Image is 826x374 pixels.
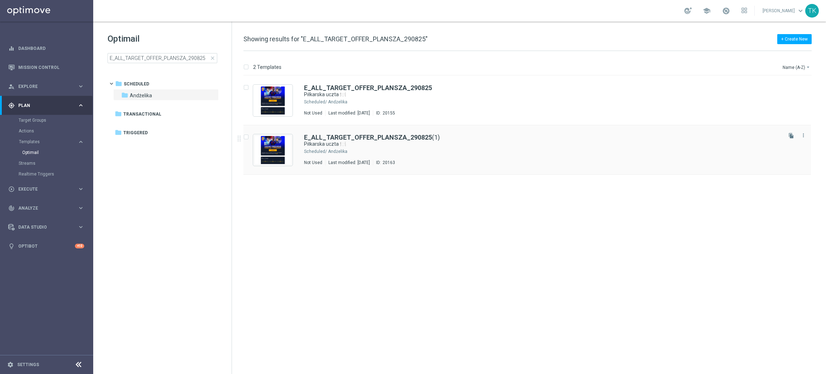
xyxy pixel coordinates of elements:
[8,186,85,192] div: play_circle_outline Execute keyboard_arrow_right
[797,7,804,15] span: keyboard_arrow_down
[18,84,77,89] span: Explore
[130,92,152,99] span: Andżelika
[8,205,85,211] button: track_changes Analyze keyboard_arrow_right
[19,140,70,144] span: Templates
[19,139,85,145] button: Templates keyboard_arrow_right
[77,224,84,230] i: keyboard_arrow_right
[777,34,812,44] button: + Create New
[304,141,764,148] a: Piłkarska uczta 🍽️
[243,35,428,43] span: Showing results for "E_ALL_TARGET_OFFER_PLANSZA_290825"
[304,134,432,141] b: E_ALL_TARGET_OFFER_PLANSZA_290825
[788,133,794,139] i: file_copy
[703,7,711,15] span: school
[19,160,75,166] a: Streams
[8,103,85,108] button: gps_fixed Plan keyboard_arrow_right
[8,205,15,211] i: track_changes
[115,129,122,136] i: folder
[304,84,432,92] b: E_ALL_TARGET_OFFER_PLANSZA_290825
[22,147,92,158] div: Optimail
[787,131,796,140] button: file_copy
[115,80,122,87] i: folder
[8,45,15,52] i: equalizer
[383,160,395,165] div: 20163
[8,84,85,89] div: person_search Explore keyboard_arrow_right
[8,224,85,230] button: Data Studio keyboard_arrow_right
[8,243,15,249] i: lightbulb
[19,158,92,169] div: Streams
[19,117,75,123] a: Target Groups
[123,111,161,117] span: Transactional
[801,132,806,138] i: more_vert
[18,225,77,229] span: Data Studio
[19,136,92,158] div: Templates
[255,136,291,164] img: 20163.jpeg
[8,102,77,109] div: Plan
[18,58,84,77] a: Mission Control
[304,160,322,165] div: Not Used
[8,83,77,90] div: Explore
[304,85,432,91] a: E_ALL_TARGET_OFFER_PLANSZA_290825
[19,140,77,144] div: Templates
[8,65,85,70] button: Mission Control
[19,128,75,134] a: Actions
[8,102,15,109] i: gps_fixed
[75,244,84,248] div: +10
[77,139,84,145] i: keyboard_arrow_right
[326,110,373,116] div: Last modified: [DATE]
[8,237,84,256] div: Optibot
[304,91,781,98] div: Piłkarska uczta 🍽️
[782,63,812,71] button: Name (A-Z)arrow_drop_down
[123,130,148,136] span: Triggered
[304,149,327,154] div: Scheduled/
[77,83,84,90] i: keyboard_arrow_right
[17,363,39,367] a: Settings
[304,110,322,116] div: Not Used
[108,33,217,45] h1: Optimail
[8,39,84,58] div: Dashboard
[19,115,92,126] div: Target Groups
[19,126,92,136] div: Actions
[18,206,77,210] span: Analyze
[19,171,75,177] a: Realtime Triggers
[373,110,395,116] div: ID:
[18,237,75,256] a: Optibot
[18,39,84,58] a: Dashboard
[328,99,781,105] div: Scheduled/Andżelika
[8,224,77,230] div: Data Studio
[236,125,825,175] div: Press SPACE to select this row.
[800,131,807,140] button: more_vert
[383,110,395,116] div: 20155
[8,243,85,249] button: lightbulb Optibot +10
[108,53,217,63] input: Search Template
[77,205,84,211] i: keyboard_arrow_right
[124,81,149,87] span: Scheduled
[236,76,825,125] div: Press SPACE to select this row.
[326,160,373,165] div: Last modified: [DATE]
[8,186,77,192] div: Execute
[8,186,15,192] i: play_circle_outline
[304,141,781,148] div: Piłkarska uczta 🍽️
[805,4,819,18] div: TK
[121,92,128,99] i: folder
[18,103,77,108] span: Plan
[18,187,77,191] span: Execute
[304,99,327,105] div: Scheduled/
[115,110,122,117] i: folder
[328,149,781,154] div: Scheduled/Andżelika
[8,83,15,90] i: person_search
[22,150,75,155] a: Optimail
[7,361,14,368] i: settings
[805,64,811,70] i: arrow_drop_down
[253,64,281,70] p: 2 Templates
[255,87,291,114] img: 20155.jpeg
[8,46,85,51] button: equalizer Dashboard
[8,205,77,211] div: Analyze
[210,55,215,61] span: close
[19,169,92,179] div: Realtime Triggers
